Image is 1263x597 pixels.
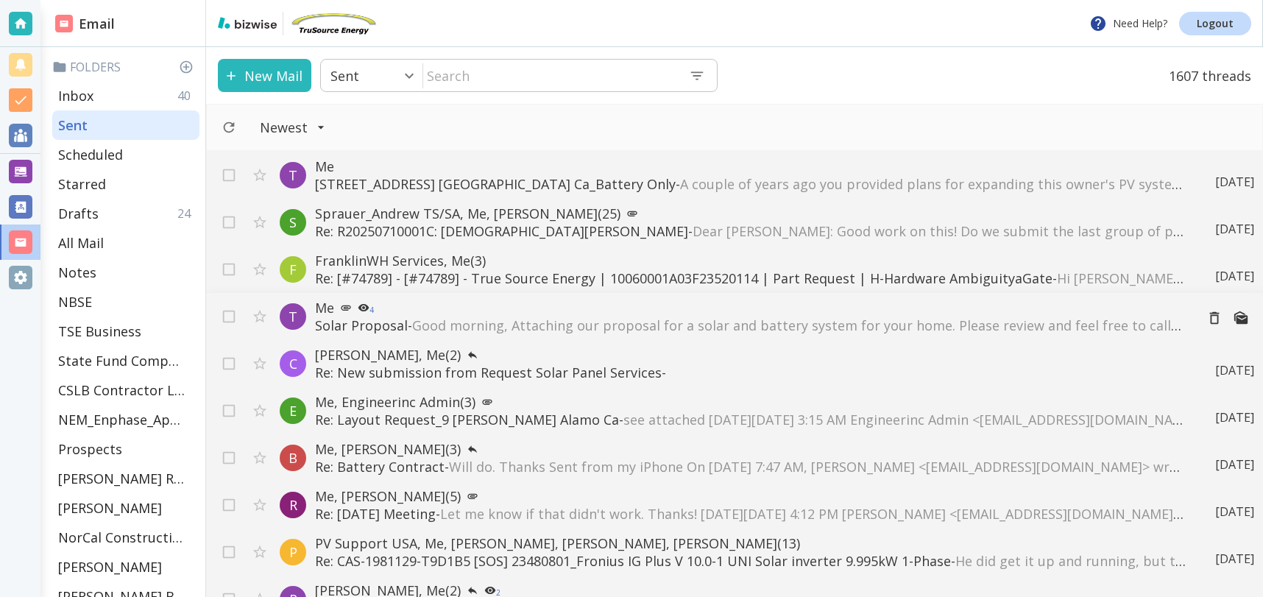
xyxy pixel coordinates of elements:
p: Need Help? [1089,15,1167,32]
p: NorCal Construction [58,529,185,546]
p: FranklinWH Services, Me (3) [315,252,1186,269]
button: Move to Trash [1201,305,1228,331]
div: [PERSON_NAME] [52,552,199,582]
p: [DATE] [1215,362,1254,378]
p: Sent [330,67,359,85]
button: Mark as Unread [1228,305,1254,331]
button: New Mail [218,59,311,92]
p: Me, [PERSON_NAME] (5) [315,487,1186,505]
p: Re: Layout Request_9 [PERSON_NAME] Alamo Ca - [315,411,1186,428]
p: [DATE] [1215,456,1254,473]
div: State Fund Compensation [52,346,199,375]
div: Drafts24 [52,199,199,228]
p: PV Support USA, Me, [PERSON_NAME], [PERSON_NAME], [PERSON_NAME] (13) [315,534,1186,552]
p: [PERSON_NAME], Me (2) [315,346,1186,364]
p: [DATE] [1215,504,1254,520]
p: Sprauer_Andrew TS/SA, Me, [PERSON_NAME] (25) [315,205,1186,222]
p: C [289,355,297,372]
p: B [289,449,297,467]
p: Prospects [58,440,122,458]
p: NEM_Enphase_Applications [58,411,185,428]
p: Re: CAS-1981129-T9D1B5 [SOS] 23480801_Fronius IG Plus V 10.0-1 UNI Solar inverter 9.995kW 1-Phase - [315,552,1186,570]
p: [PERSON_NAME] Residence [58,470,185,487]
a: Logout [1179,12,1251,35]
p: Sent [58,116,88,134]
div: NEM_Enphase_Applications [52,405,199,434]
p: R [289,496,297,514]
p: [DATE] [1215,174,1254,190]
p: F [289,261,297,278]
p: CSLB Contractor License [58,381,185,399]
p: Me, Engineerinc Admin (3) [315,393,1186,411]
div: TSE Business [52,317,199,346]
p: [STREET_ADDRESS] [GEOGRAPHIC_DATA] Ca_Battery Only - [315,175,1186,193]
p: Folders [52,59,199,75]
div: Starred [52,169,199,199]
p: [DATE] [1215,268,1254,284]
p: Re: [DATE] Meeting - [315,505,1186,523]
p: Drafts [58,205,99,222]
p: 1607 threads [1160,59,1251,92]
div: Scheduled [52,140,199,169]
p: Solar Proposal - [315,317,1184,334]
p: 2 [496,589,500,596]
input: Search [423,60,677,91]
p: NBSE [58,293,92,311]
p: 4 [369,306,374,314]
div: NorCal Construction [52,523,199,552]
p: [PERSON_NAME] [58,499,162,517]
p: Re: [#74789] - [#74789] - True Source Energy | 10060001A03F23520114 | Part Request | H-Hardware A... [315,269,1186,287]
p: [DATE] [1215,221,1254,237]
img: bizwise [218,17,277,29]
p: Re: R20250710001C: [DEMOGRAPHIC_DATA][PERSON_NAME] - [315,222,1186,240]
p: E [289,402,297,420]
div: NBSE [52,287,199,317]
p: Starred [58,175,106,193]
p: [PERSON_NAME] [58,558,162,576]
p: Inbox [58,87,93,105]
p: 24 [177,205,197,222]
div: [PERSON_NAME] Residence [52,464,199,493]
div: CSLB Contractor License [52,375,199,405]
div: Sent [52,110,199,140]
div: Notes [52,258,199,287]
div: All Mail [52,228,199,258]
p: All Mail [58,234,104,252]
h2: Email [55,14,115,34]
p: S [289,213,297,231]
p: 40 [177,88,197,104]
p: Re: New submission from Request Solar Panel Services - [315,364,1186,381]
p: [DATE] [1215,551,1254,567]
p: T [289,166,297,184]
button: Refresh [216,114,242,141]
p: Me [315,299,1184,317]
button: Filter [245,111,340,144]
p: State Fund Compensation [58,352,185,370]
img: TruSource Energy, Inc. [289,12,378,35]
p: Logout [1197,18,1234,29]
p: T [289,308,297,325]
div: [PERSON_NAME] [52,493,199,523]
p: [DATE] [1215,409,1254,425]
p: Notes [58,264,96,281]
p: Me [315,158,1186,175]
img: DashboardSidebarEmail.svg [55,15,73,32]
p: TSE Business [58,322,141,340]
p: P [289,543,297,561]
p: Scheduled [58,146,123,163]
p: Me, [PERSON_NAME] (3) [315,440,1186,458]
div: Inbox40 [52,81,199,110]
button: 4 [352,299,380,317]
p: Re: Battery Contract - [315,458,1186,476]
div: Prospects [52,434,199,464]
